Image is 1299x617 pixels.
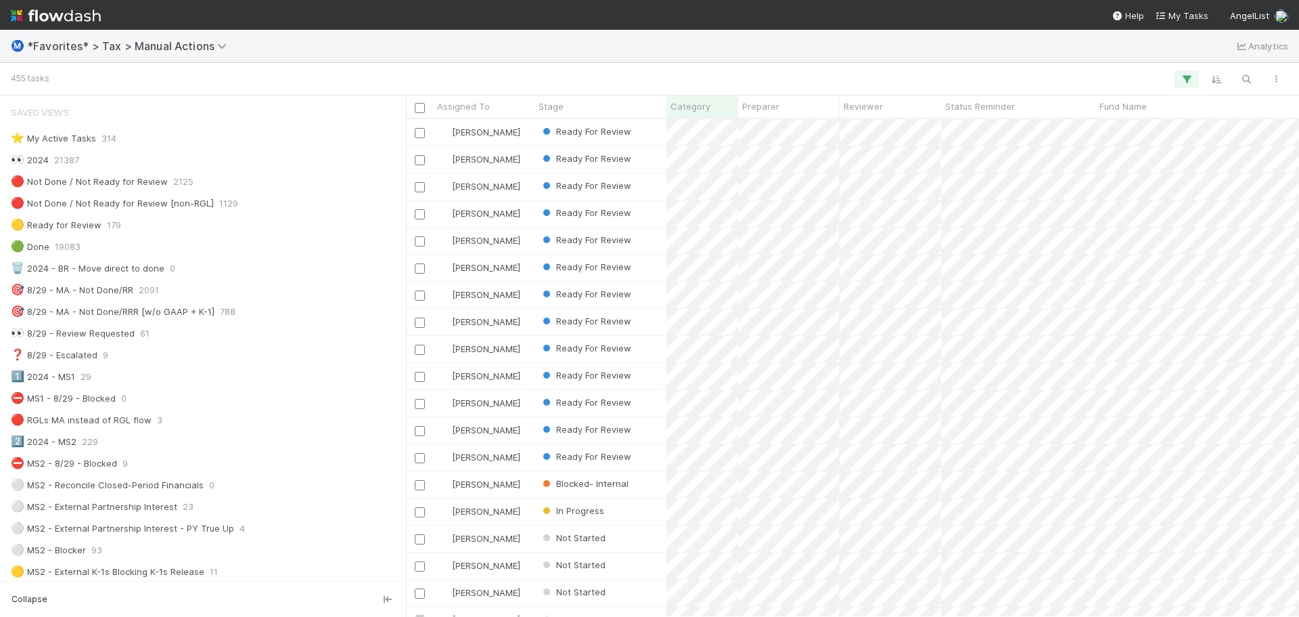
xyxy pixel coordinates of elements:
div: [PERSON_NAME] [438,532,520,545]
a: Analytics [1235,38,1288,54]
div: Not Done / Not Ready for Review [11,173,168,190]
div: 2024 - BR - Move direct to done [11,260,164,277]
div: Not Started [540,558,606,572]
div: [PERSON_NAME] [438,423,520,437]
span: 👀 [11,327,24,339]
span: ⚪ [11,544,24,555]
span: [PERSON_NAME] [452,127,520,137]
span: Ready For Review [540,289,631,299]
span: [PERSON_NAME] [452,154,520,165]
span: [PERSON_NAME] [452,533,520,544]
div: MS2 - 8/29 - Blocked [11,455,117,472]
span: Ready For Review [540,316,631,326]
span: Ready For Review [540,180,631,191]
span: [PERSON_NAME] [452,560,520,571]
span: 11 [210,563,218,580]
span: [PERSON_NAME] [452,370,520,381]
img: avatar_d45d11ee-0024-4901-936f-9df0a9cc3b4e.png [439,181,450,192]
span: 🗑️ [11,262,24,274]
img: avatar_e41e7ae5-e7d9-4d8d-9f56-31b0d7a2f4fd.png [439,316,450,327]
div: 2024 [11,152,49,169]
span: [PERSON_NAME] [452,262,520,273]
span: 9 [122,455,128,472]
span: Ready For Review [540,451,631,462]
span: 23 [183,498,193,515]
span: Ready For Review [540,153,631,164]
span: [PERSON_NAME] [452,425,520,435]
img: avatar_d45d11ee-0024-4901-936f-9df0a9cc3b4e.png [439,154,450,165]
img: avatar_e41e7ae5-e7d9-4d8d-9f56-31b0d7a2f4fd.png [439,398,450,408]
input: Toggle All Rows Selected [415,103,425,113]
span: [PERSON_NAME] [452,316,520,327]
span: ⚪ [11,501,24,512]
span: 🔴 [11,175,24,187]
span: [PERSON_NAME] [452,235,520,246]
img: avatar_711f55b7-5a46-40da-996f-bc93b6b86381.png [439,506,450,517]
span: Collapse [12,593,47,605]
span: [PERSON_NAME] [452,343,520,354]
div: Ready For Review [540,314,631,328]
span: Ready For Review [540,370,631,381]
span: Ready For Review [540,126,631,137]
span: Status Reminder [945,100,1015,113]
span: [PERSON_NAME] [452,398,520,408]
span: 9 [103,347,108,364]
div: Not Started [540,585,606,599]
input: Toggle Row Selected [415,209,425,219]
img: avatar_e41e7ae5-e7d9-4d8d-9f56-31b0d7a2f4fd.png [439,370,450,381]
span: ⭐ [11,132,24,144]
div: [PERSON_NAME] [438,369,520,383]
span: Not Started [540,559,606,570]
span: 93 [91,542,102,559]
input: Toggle Row Selected [415,589,425,599]
img: avatar_e41e7ae5-e7d9-4d8d-9f56-31b0d7a2f4fd.png [439,452,450,463]
div: Ready For Review [540,206,631,219]
div: [PERSON_NAME] [438,288,520,301]
span: Preparer [742,100,779,113]
input: Toggle Row Selected [415,236,425,247]
input: Toggle Row Selected [415,318,425,328]
div: Ready For Review [540,260,631,274]
span: 🟡 [11,566,24,577]
span: Ready For Review [540,207,631,218]
div: In Progress [540,504,604,517]
div: [PERSON_NAME] [438,261,520,274]
div: [PERSON_NAME] [438,559,520,572]
span: ⛔ [11,392,24,404]
span: Ⓜ️ [11,40,24,51]
div: Ready For Review [540,233,631,247]
span: Ready For Review [540,343,631,354]
div: [PERSON_NAME] [438,125,520,139]
span: 314 [101,130,116,147]
span: My Tasks [1155,10,1208,21]
span: [PERSON_NAME] [452,587,520,598]
div: 2024 - MS1 [11,368,75,385]
span: 🎯 [11,284,24,295]
div: MS2 - Blocker [11,542,86,559]
span: 🔴 [11,414,24,425]
div: Blocked- Internal [540,477,629,490]
span: 🎯 [11,305,24,317]
div: [PERSON_NAME] [438,342,520,356]
span: 0 [121,390,127,407]
span: Category [670,100,710,113]
div: [PERSON_NAME] [438,450,520,464]
span: Ready For Review [540,397,631,408]
span: [PERSON_NAME] [452,506,520,517]
div: [PERSON_NAME] [438,505,520,518]
div: MS2 - External Partnership Interest [11,498,177,515]
div: [PERSON_NAME] [438,315,520,328]
span: [PERSON_NAME] [452,479,520,490]
span: 🟢 [11,240,24,252]
div: 8/29 - MA - Not Done/RRR [w/o GAAP + K-1] [11,303,214,320]
img: avatar_d45d11ee-0024-4901-936f-9df0a9cc3b4e.png [439,208,450,219]
span: 2️⃣ [11,435,24,447]
div: Help [1112,9,1144,22]
span: 788 [220,303,235,320]
span: 1️⃣ [11,370,24,382]
div: Ready For Review [540,125,631,138]
input: Toggle Row Selected [415,372,425,382]
div: MS1 - 8/29 - Blocked [11,390,116,407]
div: Not Done / Not Ready for Review [non-RGL] [11,195,214,212]
img: avatar_cfa6ccaa-c7d9-46b3-b608-2ec56ecf97ad.png [1275,9,1288,23]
